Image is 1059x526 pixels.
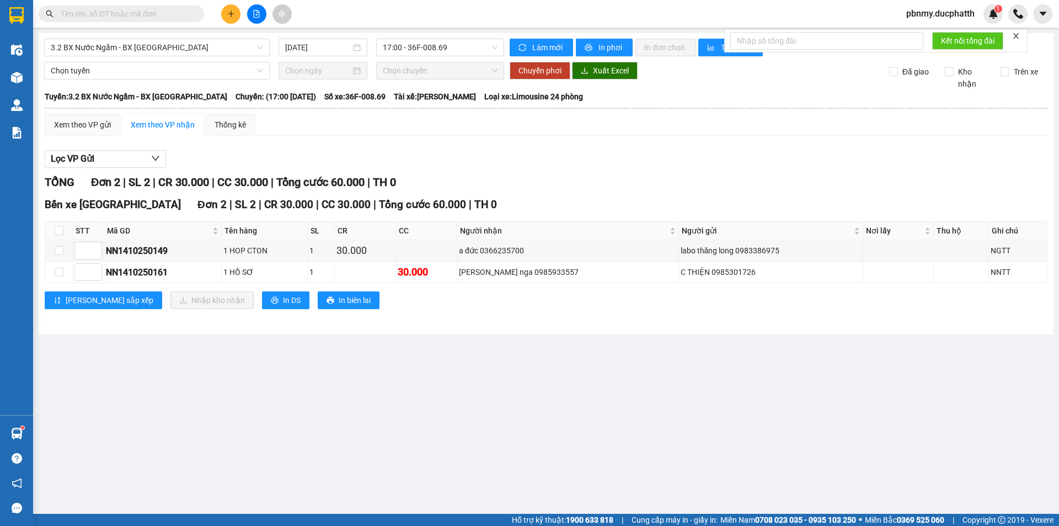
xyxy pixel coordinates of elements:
[598,41,624,54] span: In phơi
[988,9,998,19] img: icon-new-feature
[45,92,227,101] b: Tuyến: 3.2 BX Nước Ngầm - BX [GEOGRAPHIC_DATA]
[11,127,23,139] img: solution-icon
[1009,66,1042,78] span: Trên xe
[1033,4,1052,24] button: caret-down
[45,150,166,168] button: Lọc VP Gửi
[897,516,944,524] strong: 0369 525 060
[151,154,160,163] span: down
[285,41,351,54] input: 14/10/2025
[12,478,22,488] span: notification
[576,39,633,56] button: printerIn phơi
[153,176,156,189] span: |
[158,176,209,189] span: CR 30.000
[510,39,573,56] button: syncLàm mới
[459,245,677,257] div: a đức 0366235700
[45,176,74,189] span: TỔNG
[316,198,319,211] span: |
[253,10,260,18] span: file-add
[212,176,215,189] span: |
[45,291,162,309] button: sort-ascending[PERSON_NAME] sắp xếp
[383,39,498,56] span: 17:00 - 36F-008.69
[991,245,1045,257] div: NGTT
[327,296,334,305] span: printer
[859,518,862,522] span: ⚪️
[12,453,22,464] span: question-circle
[223,266,306,278] div: 1 HỒ SƠ
[21,426,24,429] sup: 1
[54,119,111,131] div: Xem theo VP gửi
[309,245,332,257] div: 1
[1013,9,1023,19] img: phone-icon
[1038,9,1048,19] span: caret-down
[318,291,379,309] button: printerIn biên lai
[197,198,227,211] span: Đơn 2
[396,222,457,240] th: CC
[865,514,944,526] span: Miền Bắc
[518,44,528,52] span: sync
[308,222,334,240] th: SL
[285,65,351,77] input: Chọn ngày
[681,245,862,257] div: labo thăng long 0983386975
[272,4,292,24] button: aim
[46,10,54,18] span: search
[953,514,954,526] span: |
[235,198,256,211] span: SL 2
[474,198,497,211] span: TH 0
[379,198,466,211] span: Tổng cước 60.000
[262,291,309,309] button: printerIn DS
[11,72,23,83] img: warehouse-icon
[996,5,1000,13] span: 1
[104,262,222,283] td: NN1410250161
[51,62,263,79] span: Chọn tuyến
[324,91,386,103] span: Số xe: 36F-008.69
[469,198,472,211] span: |
[336,243,394,258] div: 30.000
[236,91,316,103] span: Chuyến: (17:00 [DATE])
[484,91,583,103] span: Loại xe: Limousine 24 phòng
[129,176,150,189] span: SL 2
[51,39,263,56] span: 3.2 BX Nước Ngầm - BX Hoằng Hóa
[367,176,370,189] span: |
[11,428,23,439] img: warehouse-icon
[45,198,181,211] span: Bến xe [GEOGRAPHIC_DATA]
[998,516,1005,524] span: copyright
[54,296,61,305] span: sort-ascending
[221,4,240,24] button: plus
[73,222,104,240] th: STT
[991,266,1045,278] div: NNTT
[459,266,677,278] div: [PERSON_NAME] nga 0985933557
[682,225,852,237] span: Người gửi
[9,7,24,24] img: logo-vxr
[217,176,268,189] span: CC 30.000
[170,291,254,309] button: downloadNhập kho nhận
[12,503,22,513] span: message
[572,62,638,79] button: downloadXuất Excel
[11,99,23,111] img: warehouse-icon
[339,294,371,306] span: In biên lai
[566,516,613,524] strong: 1900 633 818
[335,222,396,240] th: CR
[398,264,455,280] div: 30.000
[707,44,716,52] span: bar-chart
[681,266,862,278] div: C THIỆN 0985301726
[227,10,235,18] span: plus
[632,514,718,526] span: Cung cấp máy in - giấy in:
[373,176,396,189] span: TH 0
[730,32,923,50] input: Nhập số tổng đài
[510,62,570,79] button: Chuyển phơi
[512,514,613,526] span: Hỗ trợ kỹ thuật:
[51,152,94,166] span: Lọc VP Gửi
[229,198,232,211] span: |
[585,44,594,52] span: printer
[215,119,246,131] div: Thống kê
[106,244,220,258] div: NN1410250149
[622,514,623,526] span: |
[131,119,195,131] div: Xem theo VP nhận
[897,7,983,20] span: pbnmy.ducphatth
[989,222,1047,240] th: Ghi chú
[309,266,332,278] div: 1
[994,5,1002,13] sup: 1
[271,176,274,189] span: |
[383,62,498,79] span: Chọn chuyến
[635,39,696,56] button: In đơn chọn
